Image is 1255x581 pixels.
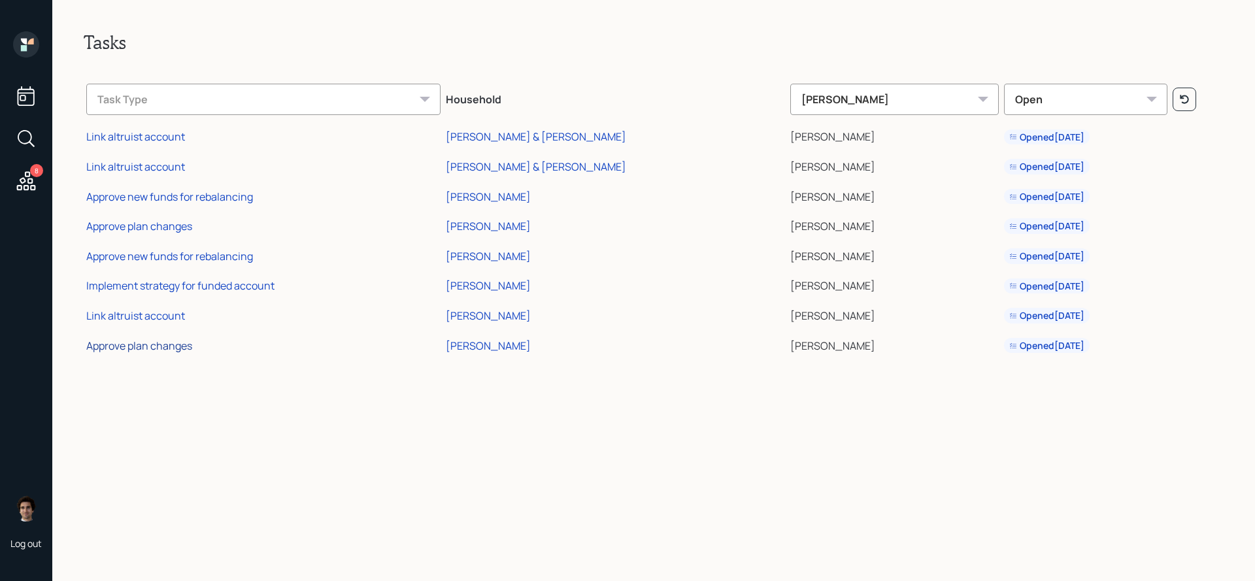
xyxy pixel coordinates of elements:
h2: Tasks [84,31,1224,54]
div: Link altruist account [86,308,185,323]
div: [PERSON_NAME] [446,249,531,263]
div: Opened [DATE] [1009,309,1084,322]
div: Opened [DATE] [1009,190,1084,203]
div: Opened [DATE] [1009,220,1084,233]
div: [PERSON_NAME] & [PERSON_NAME] [446,159,626,174]
div: Opened [DATE] [1009,131,1084,144]
div: Open [1004,84,1167,115]
div: [PERSON_NAME] [446,278,531,293]
td: [PERSON_NAME] [788,329,1001,359]
th: Household [443,75,788,120]
div: [PERSON_NAME] [446,219,531,233]
div: Log out [10,537,42,550]
div: [PERSON_NAME] [446,190,531,204]
td: [PERSON_NAME] [788,180,1001,210]
div: Implement strategy for funded account [86,278,275,293]
div: Opened [DATE] [1009,339,1084,352]
div: Link altruist account [86,129,185,144]
div: [PERSON_NAME] [446,308,531,323]
div: 8 [30,164,43,177]
div: [PERSON_NAME] [446,339,531,353]
div: Approve new funds for rebalancing [86,190,253,204]
td: [PERSON_NAME] [788,269,1001,299]
div: Task Type [86,84,441,115]
td: [PERSON_NAME] [788,209,1001,239]
div: Opened [DATE] [1009,250,1084,263]
td: [PERSON_NAME] [788,150,1001,180]
img: harrison-schaefer-headshot-2.png [13,495,39,522]
td: [PERSON_NAME] [788,239,1001,269]
div: Approve plan changes [86,339,192,353]
div: Opened [DATE] [1009,280,1084,293]
div: [PERSON_NAME] & [PERSON_NAME] [446,129,626,144]
div: Opened [DATE] [1009,160,1084,173]
td: [PERSON_NAME] [788,120,1001,150]
div: Approve plan changes [86,219,192,233]
div: Approve new funds for rebalancing [86,249,253,263]
div: [PERSON_NAME] [790,84,999,115]
td: [PERSON_NAME] [788,299,1001,329]
div: Link altruist account [86,159,185,174]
